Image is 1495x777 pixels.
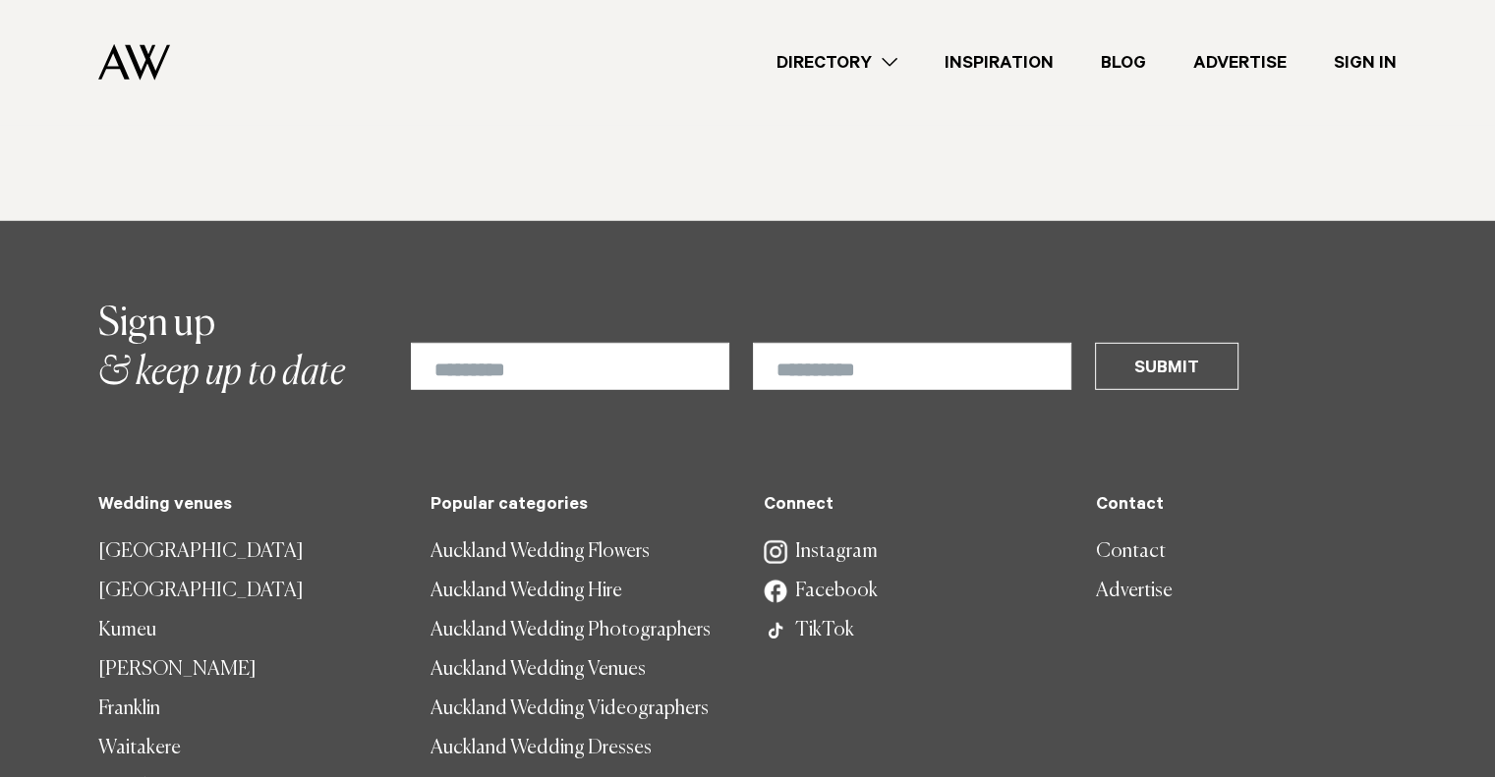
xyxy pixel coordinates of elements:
[764,611,1064,650] a: TikTok
[764,496,1064,517] h5: Connect
[98,611,399,650] a: Kumeu
[98,572,399,611] a: [GEOGRAPHIC_DATA]
[753,50,921,77] a: Directory
[431,690,731,729] a: Auckland Wedding Videographers
[431,611,731,650] a: Auckland Wedding Photographers
[1170,50,1310,77] a: Advertise
[1077,50,1170,77] a: Blog
[764,532,1064,572] a: Instagram
[764,572,1064,611] a: Facebook
[98,305,215,344] span: Sign up
[431,572,731,611] a: Auckland Wedding Hire
[1096,496,1397,517] h5: Contact
[1096,532,1397,572] a: Contact
[1310,50,1420,77] a: Sign In
[98,44,170,81] img: Auckland Weddings Logo
[98,300,345,398] h2: & keep up to date
[921,50,1077,77] a: Inspiration
[98,496,399,517] h5: Wedding venues
[431,729,731,768] a: Auckland Wedding Dresses
[431,496,731,517] h5: Popular categories
[98,729,399,768] a: Waitakere
[1096,572,1397,611] a: Advertise
[98,690,399,729] a: Franklin
[431,532,731,572] a: Auckland Wedding Flowers
[1095,343,1238,390] button: Submit
[98,650,399,690] a: [PERSON_NAME]
[431,650,731,690] a: Auckland Wedding Venues
[98,532,399,572] a: [GEOGRAPHIC_DATA]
